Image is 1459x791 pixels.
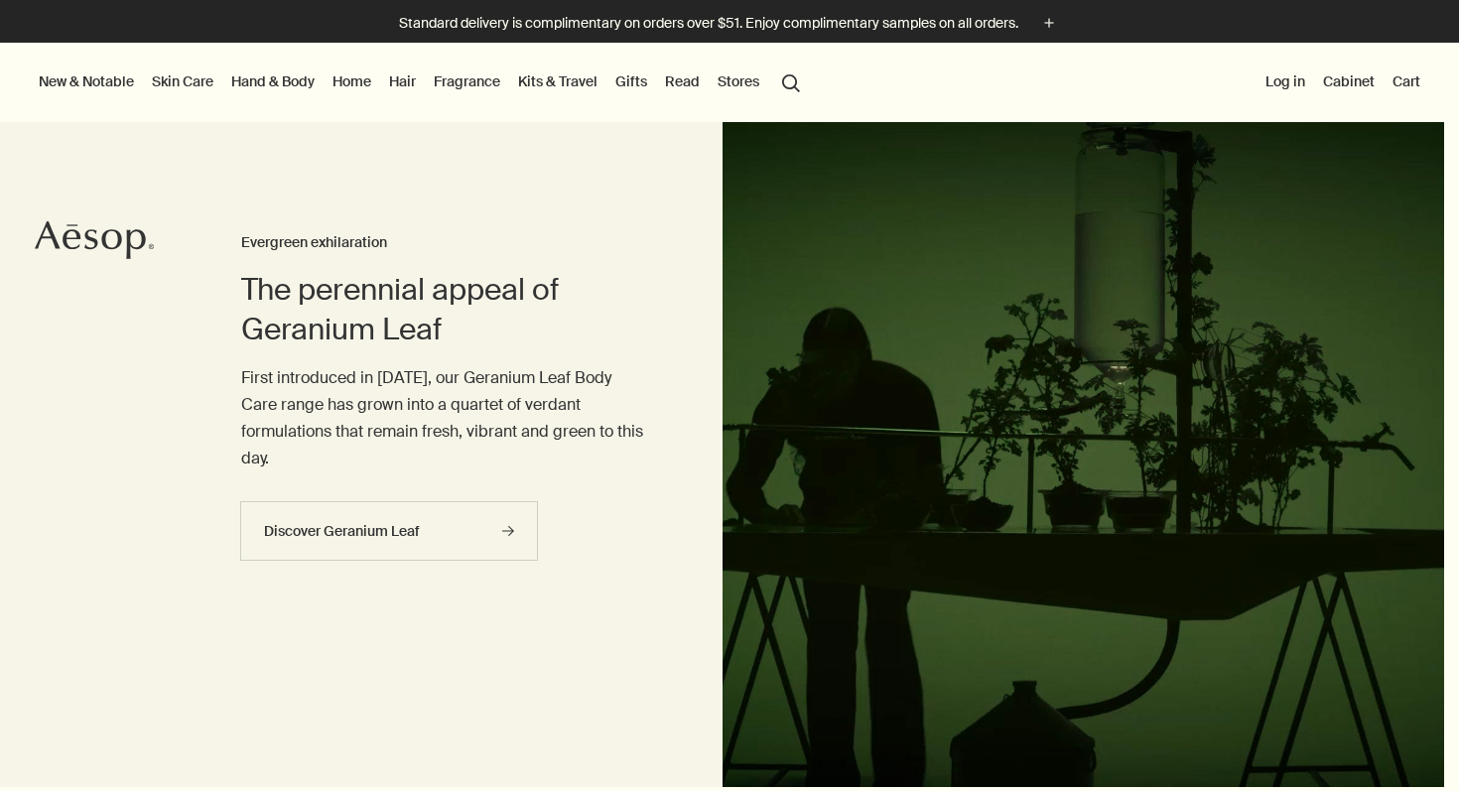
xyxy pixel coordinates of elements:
a: Home [329,68,375,94]
a: Read [661,68,704,94]
nav: primary [35,43,809,122]
h3: Evergreen exhilaration [241,231,643,255]
a: Aesop [35,220,154,265]
p: Standard delivery is complimentary on orders over $51. Enjoy complimentary samples on all orders. [399,13,1018,34]
button: Standard delivery is complimentary on orders over $51. Enjoy complimentary samples on all orders. [399,12,1060,35]
a: Hair [385,68,420,94]
a: Kits & Travel [514,68,601,94]
a: Fragrance [430,68,504,94]
p: First introduced in [DATE], our Geranium Leaf Body Care range has grown into a quartet of verdant... [241,364,643,472]
a: Hand & Body [227,68,319,94]
svg: Aesop [35,220,154,260]
button: Cart [1389,68,1424,94]
a: Cabinet [1319,68,1379,94]
button: New & Notable [35,68,138,94]
a: Discover Geranium Leaf [240,501,538,561]
a: Gifts [611,68,651,94]
button: Open search [773,63,809,100]
a: Skin Care [148,68,217,94]
button: Stores [714,68,763,94]
h2: The perennial appeal of Geranium Leaf [241,270,643,349]
nav: supplementary [1261,43,1424,122]
button: Log in [1261,68,1309,94]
